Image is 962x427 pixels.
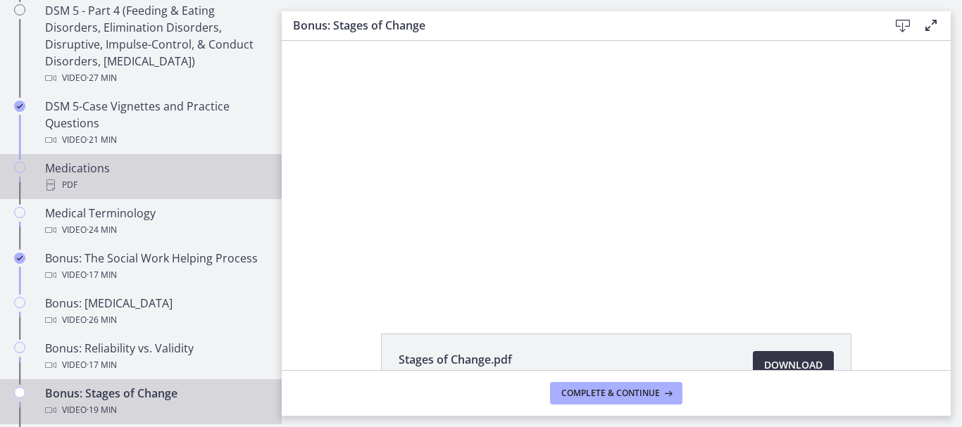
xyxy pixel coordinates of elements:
span: · 21 min [87,132,117,148]
div: Bonus: The Social Work Helping Process [45,250,265,283]
div: Medications [45,160,265,193]
div: Bonus: Reliability vs. Validity [45,340,265,374]
div: Video [45,267,265,283]
i: Completed [14,253,25,264]
div: Video [45,70,265,87]
span: · 19 min [87,402,117,419]
div: Video [45,312,265,329]
span: · 17 min [87,267,117,283]
button: Complete & continue [550,382,682,404]
span: · 26 min [87,312,117,329]
span: · 27 min [87,70,117,87]
span: Stages of Change.pdf [399,351,512,368]
span: 3.42 MB [399,368,512,379]
iframe: Video Lesson [282,41,951,301]
a: Download [753,351,834,379]
div: DSM 5-Case Vignettes and Practice Questions [45,98,265,148]
span: Download [764,357,823,374]
span: · 17 min [87,357,117,374]
div: DSM 5 - Part 4 (Feeding & Eating Disorders, Elimination Disorders, Disruptive, Impulse-Control, &... [45,2,265,87]
div: PDF [45,177,265,193]
i: Completed [14,101,25,112]
span: Complete & continue [561,388,660,399]
div: Video [45,357,265,374]
div: Video [45,402,265,419]
span: · 24 min [87,222,117,238]
div: Bonus: [MEDICAL_DATA] [45,295,265,329]
h3: Bonus: Stages of Change [293,17,866,34]
div: Medical Terminology [45,205,265,238]
div: Bonus: Stages of Change [45,385,265,419]
div: Video [45,222,265,238]
div: Video [45,132,265,148]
